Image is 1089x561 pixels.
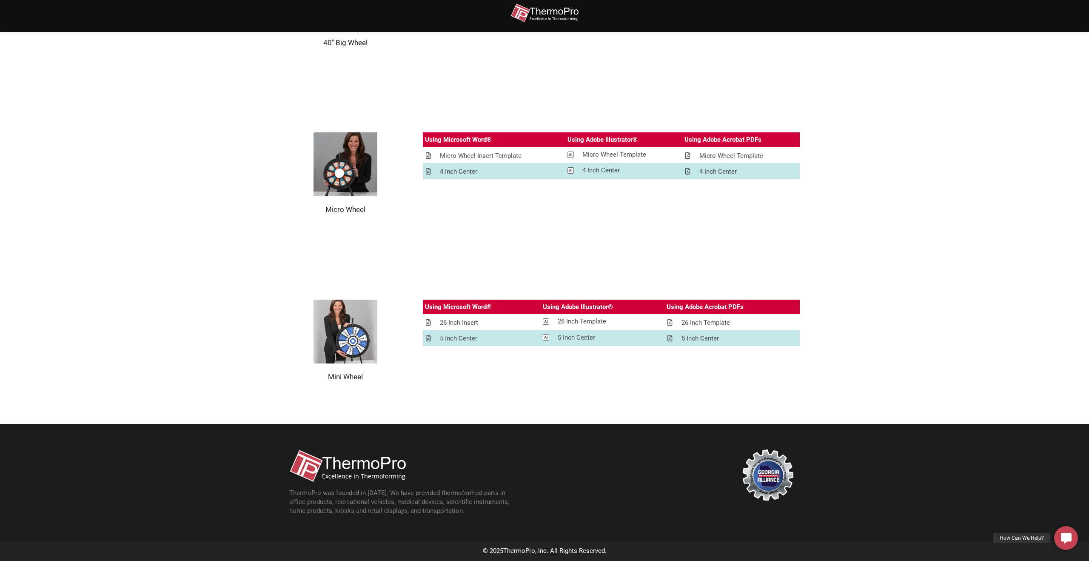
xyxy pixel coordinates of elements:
a: 26 Inch Template [541,314,664,329]
img: georgia-manufacturing-alliance [742,449,793,501]
div: 5 Inch Center [558,332,595,343]
div: Using Microsoft Word® [425,135,492,145]
div: 26 Inch Template [558,316,606,327]
div: Using Adobe Illustrator® [543,302,613,312]
div: 4 Inch Center [440,166,477,177]
h2: 40" Big Wheel [289,38,402,47]
div: 5 Inch Center [681,333,719,344]
a: Micro Wheel Template [682,149,799,163]
a: 5 Inch Center [541,330,664,345]
h2: Micro Wheel [289,205,402,214]
div: Using Adobe Illustrator® [567,135,638,145]
a: 26 Inch Insert [423,315,541,330]
a: 26 Inch Template [664,315,799,330]
h2: Mini Wheel [289,372,402,381]
div: 26 Inch Template [681,318,730,328]
span: ThermoPro [503,547,535,555]
a: Micro Wheel Template [565,147,682,162]
div: Micro Wheel Insert Template [440,151,522,161]
div: © 2025 , Inc. All Rights Reserved. [281,545,808,557]
a: Micro Wheel Insert Template [423,149,565,163]
div: 5 Inch Center [440,333,477,344]
p: ThermoPro was founded in [DATE]. We have provided thermoformed parts in office products, recreati... [289,489,519,515]
a: How Can We Help? [1054,526,1078,550]
a: 4 Inch Center [682,164,799,179]
img: thermopro-logo-non-iso [289,449,406,482]
a: 4 Inch Center [565,163,682,178]
div: Using Adobe Acrobat PDFs [667,302,744,312]
div: Micro Wheel Template [582,149,646,160]
div: How Can We Help? [993,533,1050,543]
a: 5 Inch Center [664,331,799,346]
div: Using Adobe Acrobat PDFs [684,135,761,145]
div: Micro Wheel Template [699,151,763,161]
div: Using Microsoft Word® [425,302,492,312]
a: 5 Inch Center [423,331,541,346]
div: 26 Inch Insert [440,318,478,328]
img: thermopro-logo-non-iso [510,3,579,23]
div: 4 Inch Center [699,166,737,177]
div: 4 Inch Center [582,165,620,176]
a: 4 Inch Center [423,164,565,179]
